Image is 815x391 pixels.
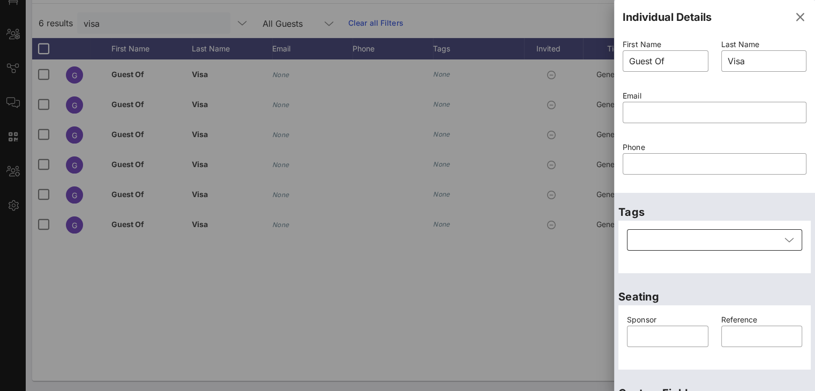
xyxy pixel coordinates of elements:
p: Email [623,90,806,102]
div: Individual Details [623,9,712,25]
p: Seating [618,288,811,305]
p: Tags [618,204,811,221]
p: Last Name [721,39,807,50]
p: Reference [721,314,803,326]
p: Phone [623,141,806,153]
p: Sponsor [627,314,708,326]
p: First Name [623,39,708,50]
